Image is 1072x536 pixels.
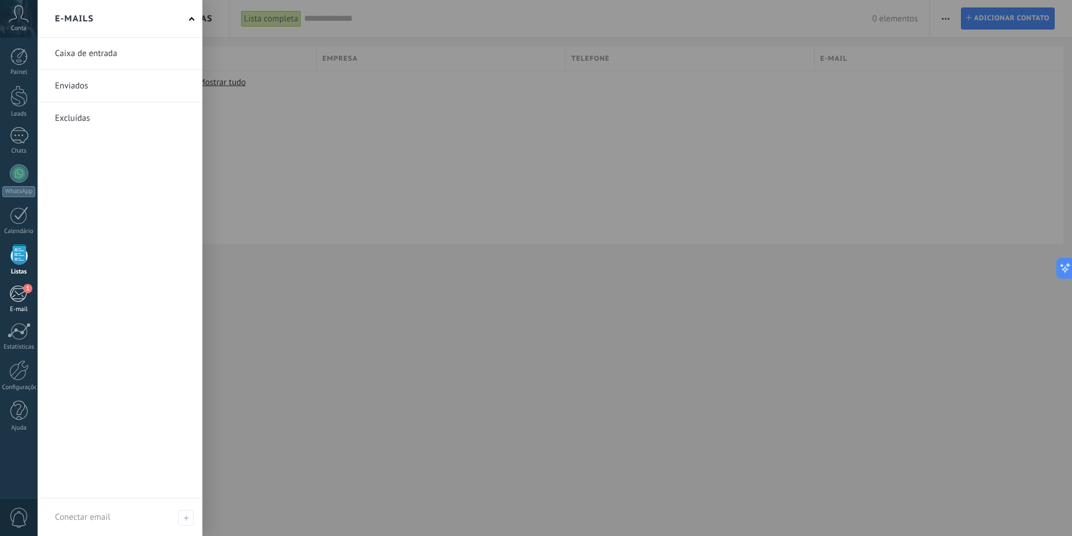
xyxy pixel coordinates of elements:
div: Configurações [2,384,36,391]
div: Listas [2,268,36,276]
li: Enviados [38,70,202,102]
div: Painel [2,69,36,76]
div: E-mail [2,306,36,313]
span: Conectar email [55,512,110,523]
span: Conta [11,25,27,32]
li: Excluídas [38,102,202,134]
div: Chats [2,147,36,155]
div: Ajuda [2,424,36,432]
h2: E-mails [55,1,94,37]
div: Estatísticas [2,343,36,351]
span: Conectar email [178,510,194,526]
div: WhatsApp [2,186,35,197]
li: Caixa de entrada [38,38,202,70]
div: Calendário [2,228,36,235]
span: 1 [23,284,32,293]
div: Leads [2,110,36,118]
